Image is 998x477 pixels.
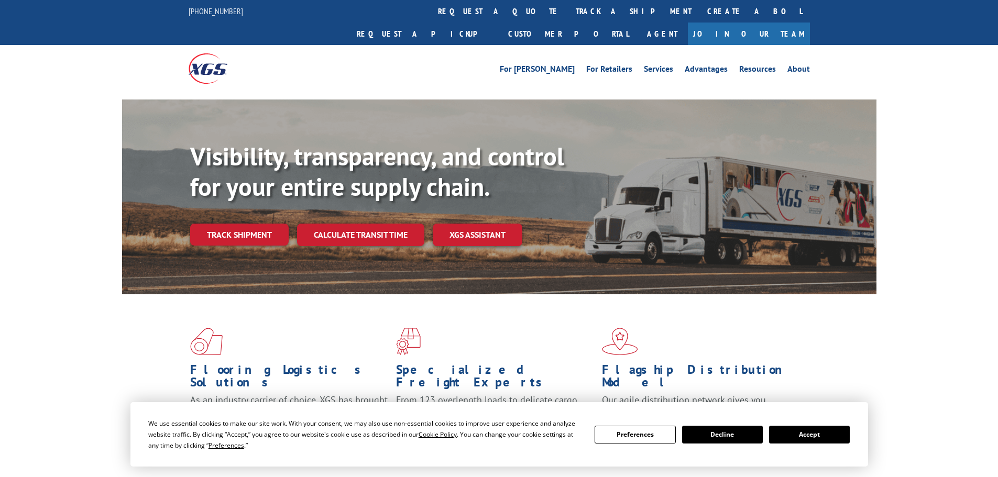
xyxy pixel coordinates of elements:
[602,394,795,418] span: Our agile distribution network gives you nationwide inventory management on demand.
[739,65,776,76] a: Resources
[644,65,673,76] a: Services
[190,328,223,355] img: xgs-icon-total-supply-chain-intelligence-red
[500,23,637,45] a: Customer Portal
[419,430,457,439] span: Cookie Policy
[130,402,868,467] div: Cookie Consent Prompt
[190,394,388,431] span: As an industry carrier of choice, XGS has brought innovation and dedication to flooring logistics...
[637,23,688,45] a: Agent
[190,224,289,246] a: Track shipment
[209,441,244,450] span: Preferences
[148,418,582,451] div: We use essential cookies to make our site work. With your consent, we may also use non-essential ...
[602,363,800,394] h1: Flagship Distribution Model
[682,426,763,443] button: Decline
[189,6,243,16] a: [PHONE_NUMBER]
[688,23,810,45] a: Join Our Team
[595,426,675,443] button: Preferences
[396,328,421,355] img: xgs-icon-focused-on-flooring-red
[396,394,594,440] p: From 123 overlength loads to delicate cargo, our experienced staff knows the best way to move you...
[433,224,522,246] a: XGS ASSISTANT
[602,328,638,355] img: xgs-icon-flagship-distribution-model-red
[396,363,594,394] h1: Specialized Freight Experts
[685,65,728,76] a: Advantages
[586,65,632,76] a: For Retailers
[190,140,564,203] b: Visibility, transparency, and control for your entire supply chain.
[787,65,810,76] a: About
[349,23,500,45] a: Request a pickup
[500,65,575,76] a: For [PERSON_NAME]
[297,224,424,246] a: Calculate transit time
[190,363,388,394] h1: Flooring Logistics Solutions
[769,426,850,443] button: Accept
